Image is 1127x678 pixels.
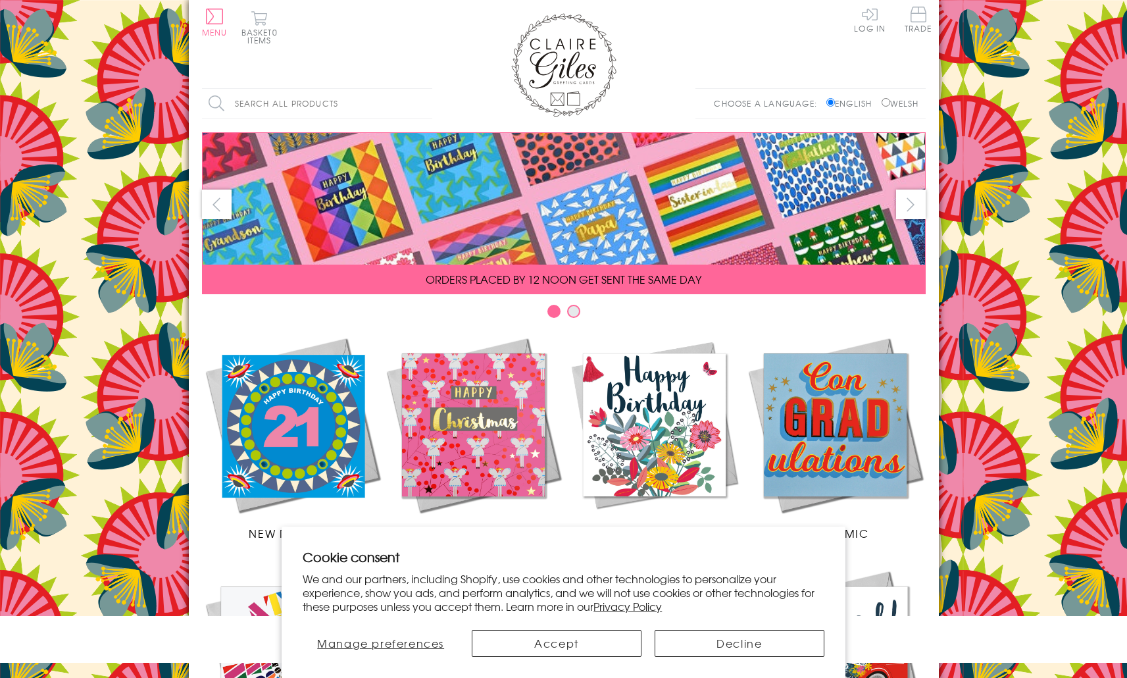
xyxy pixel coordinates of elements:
span: Menu [202,26,228,38]
button: Basket0 items [241,11,278,44]
button: Carousel Page 1 (Current Slide) [547,305,561,318]
a: New Releases [202,334,383,541]
a: Christmas [383,334,564,541]
span: ORDERS PLACED BY 12 NOON GET SENT THE SAME DAY [426,271,701,287]
input: English [826,98,835,107]
button: Carousel Page 2 [567,305,580,318]
button: Accept [472,630,641,657]
p: We and our partners, including Shopify, use cookies and other technologies to personalize your ex... [303,572,824,613]
span: Academic [801,525,869,541]
a: Log In [854,7,886,32]
button: Menu [202,9,228,36]
span: Birthdays [622,525,686,541]
button: prev [202,190,232,219]
button: next [896,190,926,219]
label: English [826,97,878,109]
p: Choose a language: [714,97,824,109]
div: Carousel Pagination [202,304,926,325]
a: Trade [905,7,932,35]
a: Privacy Policy [593,598,662,614]
a: Academic [745,334,926,541]
span: Trade [905,7,932,32]
input: Search [419,89,432,118]
h2: Cookie consent [303,548,824,566]
label: Welsh [882,97,919,109]
input: Welsh [882,98,890,107]
a: Birthdays [564,334,745,541]
img: Claire Giles Greetings Cards [511,13,616,117]
span: Manage preferences [317,635,444,651]
button: Manage preferences [303,630,459,657]
span: New Releases [249,525,335,541]
span: 0 items [247,26,278,46]
button: Decline [655,630,824,657]
input: Search all products [202,89,432,118]
span: Christmas [439,525,507,541]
